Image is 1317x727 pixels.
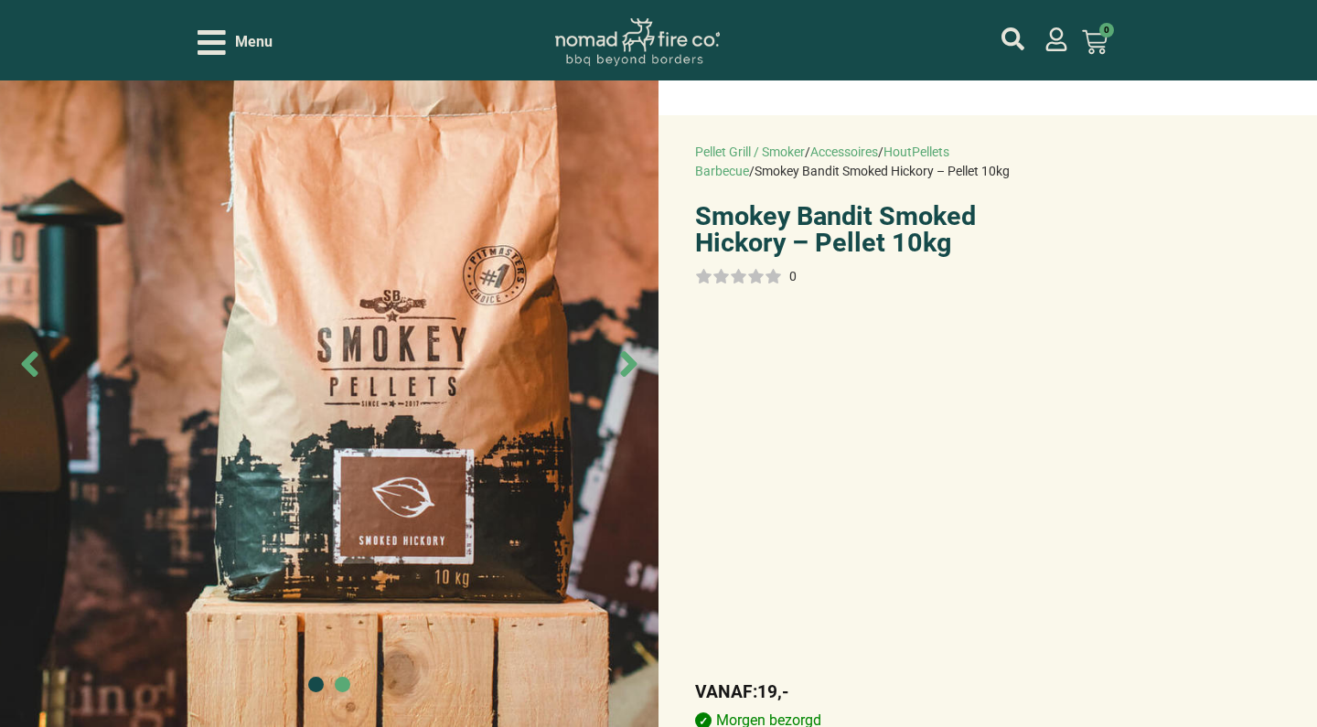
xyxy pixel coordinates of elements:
a: mijn account [1001,27,1024,50]
div: Open/Close Menu [198,27,273,59]
a: 0 [1060,18,1130,66]
a: Pellet Grill / Smoker [695,144,805,159]
span: Previous slide [9,343,50,384]
img: Nomad Logo [555,18,720,67]
div: 0 [789,267,797,285]
nav: breadcrumbs [695,143,1045,181]
a: HoutPellets Barbecue [695,144,949,178]
span: / [878,144,883,159]
a: Accessoires [810,144,878,159]
span: Vanaf: [695,681,757,702]
span: / [805,144,810,159]
a: mijn account [1044,27,1068,51]
span: Smokey Bandit Smoked Hickory – Pellet 10kg [755,164,1010,178]
span: Next slide [608,343,649,384]
span: 0 [1099,23,1114,37]
span: Go to slide 1 [308,677,324,692]
span: Go to slide 2 [335,677,350,692]
span: / [749,164,755,178]
h1: Smokey Bandit Smoked Hickory – Pellet 10kg [695,203,1045,256]
span: Menu [235,31,273,53]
